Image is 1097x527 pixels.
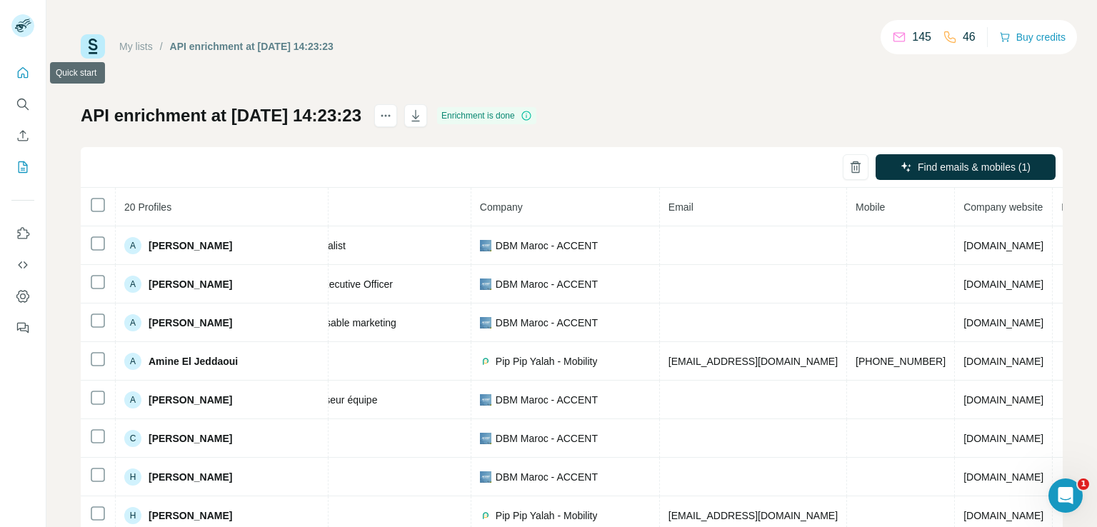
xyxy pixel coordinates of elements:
[81,104,361,127] h1: API enrichment at [DATE] 14:23:23
[480,201,523,213] span: Company
[963,471,1043,483] span: [DOMAIN_NAME]
[668,356,838,367] span: [EMAIL_ADDRESS][DOMAIN_NAME]
[963,201,1043,213] span: Company website
[149,277,232,291] span: [PERSON_NAME]
[291,278,393,290] span: Chief Executive Officer
[496,277,598,291] span: DBM Maroc - ACCENT
[496,354,598,368] span: Pip Pip Yalah - Mobility
[11,221,34,246] button: Use Surfe on LinkedIn
[480,356,491,367] img: company-logo
[149,508,232,523] span: [PERSON_NAME]
[374,104,397,127] button: actions
[1078,478,1089,490] span: 1
[291,317,396,328] span: Responsable marketing
[124,201,171,213] span: 20 Profiles
[124,468,141,486] div: H
[1048,478,1083,513] iframe: Intercom live chat
[480,278,491,290] img: company-logo
[149,393,232,407] span: [PERSON_NAME]
[480,240,491,251] img: company-logo
[963,394,1043,406] span: [DOMAIN_NAME]
[496,431,598,446] span: DBM Maroc - ACCENT
[124,237,141,254] div: A
[149,239,232,253] span: [PERSON_NAME]
[149,470,232,484] span: [PERSON_NAME]
[11,60,34,86] button: Quick start
[437,107,536,124] div: Enrichment is done
[496,239,598,253] span: DBM Maroc - ACCENT
[124,353,141,370] div: A
[963,510,1043,521] span: [DOMAIN_NAME]
[496,316,598,330] span: DBM Maroc - ACCENT
[480,317,491,328] img: company-logo
[291,394,378,406] span: Superviseur équipe
[999,27,1066,47] button: Buy credits
[496,470,598,484] span: DBM Maroc - ACCENT
[963,317,1043,328] span: [DOMAIN_NAME]
[963,433,1043,444] span: [DOMAIN_NAME]
[11,283,34,309] button: Dashboard
[912,29,931,46] p: 145
[124,507,141,524] div: H
[11,252,34,278] button: Use Surfe API
[291,240,346,251] span: IT Specialist
[856,356,946,367] span: [PHONE_NUMBER]
[81,34,105,59] img: Surfe Logo
[119,41,153,52] a: My lists
[149,316,232,330] span: [PERSON_NAME]
[480,510,491,521] img: company-logo
[480,394,491,406] img: company-logo
[124,314,141,331] div: A
[160,39,163,54] li: /
[124,391,141,408] div: A
[668,201,693,213] span: Email
[149,354,238,368] span: Amine El Jeddaoui
[876,154,1056,180] button: Find emails & mobiles (1)
[11,91,34,117] button: Search
[496,393,598,407] span: DBM Maroc - ACCENT
[918,160,1031,174] span: Find emails & mobiles (1)
[856,201,885,213] span: Mobile
[963,29,976,46] p: 46
[496,508,598,523] span: Pip Pip Yalah - Mobility
[480,433,491,444] img: company-logo
[11,123,34,149] button: Enrich CSV
[963,278,1043,290] span: [DOMAIN_NAME]
[170,39,334,54] div: API enrichment at [DATE] 14:23:23
[480,471,491,483] img: company-logo
[963,356,1043,367] span: [DOMAIN_NAME]
[11,315,34,341] button: Feedback
[124,430,141,447] div: C
[124,276,141,293] div: A
[963,240,1043,251] span: [DOMAIN_NAME]
[149,431,232,446] span: [PERSON_NAME]
[668,510,838,521] span: [EMAIL_ADDRESS][DOMAIN_NAME]
[11,154,34,180] button: My lists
